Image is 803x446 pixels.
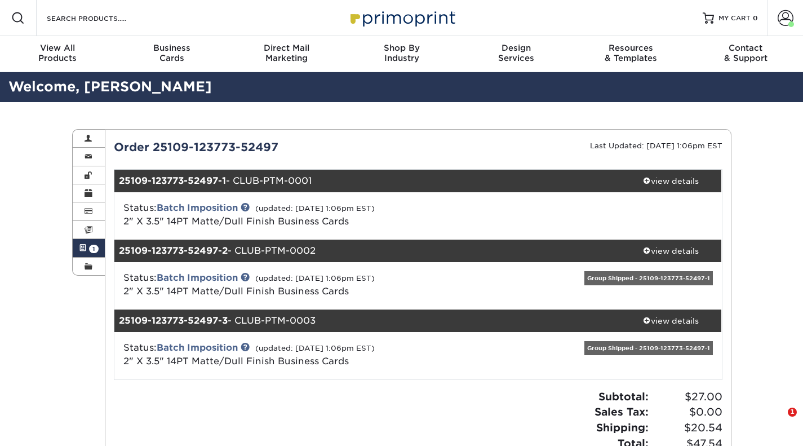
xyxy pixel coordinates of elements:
[89,245,99,253] span: 1
[115,43,230,63] div: Cards
[596,421,649,434] strong: Shipping:
[574,43,689,63] div: & Templates
[115,201,519,228] div: Status:
[652,404,722,420] span: $0.00
[345,6,458,30] img: Primoprint
[119,245,228,256] strong: 25109-123773-52497-2
[115,43,230,53] span: Business
[620,245,722,257] div: view details
[123,216,349,227] a: 2" X 3.5" 14PT Matte/Dull Finish Business Cards
[595,405,649,418] strong: Sales Tax:
[459,36,574,72] a: DesignServices
[115,271,519,298] div: Status:
[105,139,418,156] div: Order 25109-123773-52497
[718,14,751,23] span: MY CART
[157,202,238,213] a: Batch Imposition
[115,341,519,368] div: Status:
[255,344,375,352] small: (updated: [DATE] 1:06pm EST)
[123,286,349,297] a: 2" X 3.5" 14PT Matte/Dull Finish Business Cards
[114,240,620,262] div: - CLUB-PTM-0002
[620,175,722,187] div: view details
[157,342,238,353] a: Batch Imposition
[157,272,238,283] a: Batch Imposition
[788,408,797,417] span: 1
[344,43,459,53] span: Shop By
[574,36,689,72] a: Resources& Templates
[584,341,713,355] div: Group Shipped - 25109-123773-52497-1
[574,43,689,53] span: Resources
[119,175,226,186] strong: 25109-123773-52497-1
[620,240,722,262] a: view details
[688,36,803,72] a: Contact& Support
[46,11,156,25] input: SEARCH PRODUCTS.....
[598,390,649,403] strong: Subtotal:
[123,356,349,366] a: 2" X 3.5" 14PT Matte/Dull Finish Business Cards
[590,142,722,150] small: Last Updated: [DATE] 1:06pm EST
[229,43,344,63] div: Marketing
[688,43,803,53] span: Contact
[765,408,792,435] iframe: Intercom live chat
[459,43,574,63] div: Services
[584,271,713,285] div: Group Shipped - 25109-123773-52497-1
[344,43,459,63] div: Industry
[255,204,375,213] small: (updated: [DATE] 1:06pm EST)
[229,43,344,53] span: Direct Mail
[620,170,722,192] a: view details
[114,170,620,192] div: - CLUB-PTM-0001
[688,43,803,63] div: & Support
[73,239,105,257] a: 1
[652,389,722,405] span: $27.00
[620,315,722,326] div: view details
[459,43,574,53] span: Design
[753,14,758,22] span: 0
[620,310,722,332] a: view details
[119,315,228,326] strong: 25109-123773-52497-3
[115,36,230,72] a: BusinessCards
[344,36,459,72] a: Shop ByIndustry
[255,274,375,282] small: (updated: [DATE] 1:06pm EST)
[114,310,620,332] div: - CLUB-PTM-0003
[652,420,722,436] span: $20.54
[229,36,344,72] a: Direct MailMarketing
